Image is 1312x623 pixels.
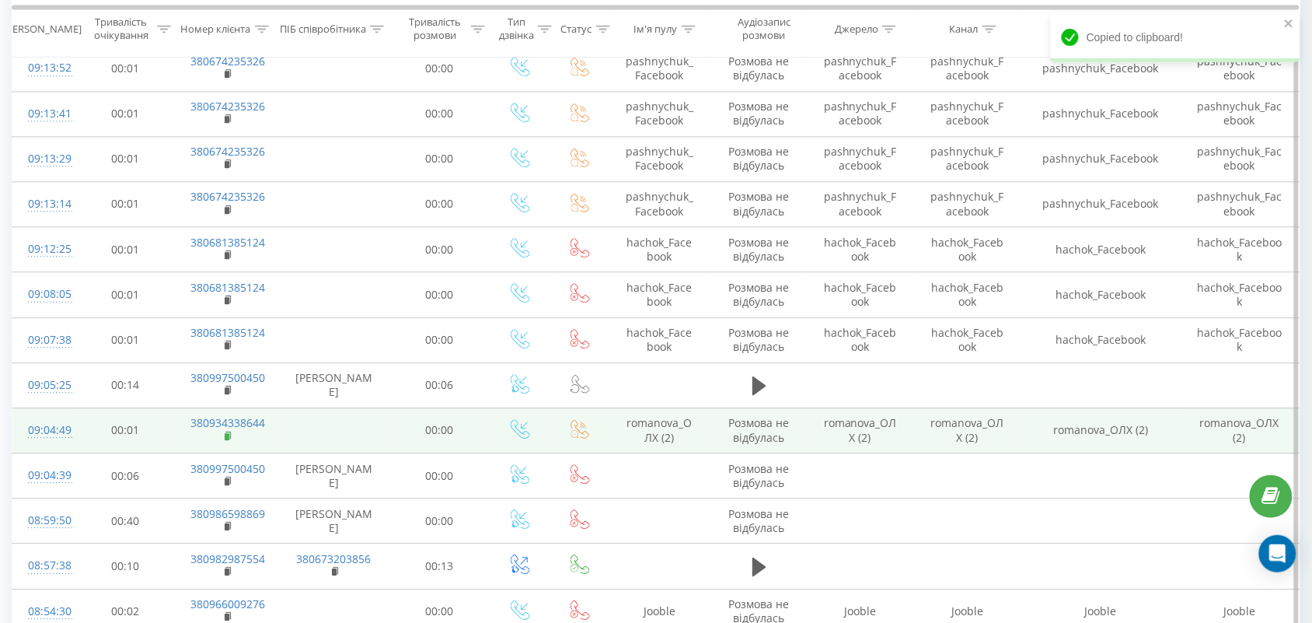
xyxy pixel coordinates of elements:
[807,136,914,181] td: pashnychuk_Facebook
[1181,136,1300,181] td: pashnychuk_Facebook
[1181,272,1300,317] td: hachok_Facebook
[725,16,803,43] div: Аудіозапис розмови
[190,370,265,385] a: 380997500450
[190,506,265,521] a: 380986598869
[499,16,534,43] div: Тип дзвінка
[807,227,914,272] td: hachok_Facebook
[75,91,175,136] td: 00:01
[75,227,175,272] td: 00:01
[1021,136,1181,181] td: pashnychuk_Facebook
[608,91,711,136] td: pashnychuk_Facebook
[914,91,1021,136] td: pashnychuk_Facebook
[28,144,60,174] div: 09:13:29
[914,181,1021,226] td: pashnychuk_Facebook
[807,272,914,317] td: hachok_Facebook
[608,272,711,317] td: hachok_Facebook
[729,461,790,490] span: Розмова не відбулась
[89,16,153,43] div: Тривалість очікування
[729,54,790,82] span: Розмова не відбулась
[75,499,175,544] td: 00:40
[389,91,489,136] td: 00:00
[914,46,1021,91] td: pashnychuk_Facebook
[1181,91,1300,136] td: pashnychuk_Facebook
[389,362,489,408] td: 00:06
[729,144,790,173] span: Розмова не відбулась
[28,370,60,401] div: 09:05:25
[1021,272,1181,317] td: hachok_Facebook
[75,408,175,453] td: 00:01
[608,317,711,362] td: hachok_Facebook
[1259,535,1296,572] div: Open Intercom Messenger
[28,415,60,446] div: 09:04:49
[389,227,489,272] td: 00:00
[1181,181,1300,226] td: pashnychuk_Facebook
[389,136,489,181] td: 00:00
[278,362,389,408] td: [PERSON_NAME]
[914,136,1021,181] td: pashnychuk_Facebook
[389,317,489,362] td: 00:00
[914,227,1021,272] td: hachok_Facebook
[608,136,711,181] td: pashnychuk_Facebook
[28,234,60,264] div: 09:12:25
[28,53,60,83] div: 09:13:52
[28,460,60,491] div: 09:04:39
[1051,12,1300,62] div: Copied to clipboard!
[389,408,489,453] td: 00:00
[28,279,60,310] div: 09:08:05
[28,189,60,219] div: 09:13:14
[389,499,489,544] td: 00:00
[1284,17,1295,32] button: close
[190,54,265,68] a: 380674235326
[729,189,790,218] span: Розмова не відбулась
[729,280,790,309] span: Розмова не відбулась
[28,506,60,536] div: 08:59:50
[190,280,265,295] a: 380681385124
[807,317,914,362] td: hachok_Facebook
[190,597,265,611] a: 380966009276
[75,362,175,408] td: 00:14
[389,46,489,91] td: 00:00
[389,272,489,317] td: 00:00
[75,272,175,317] td: 00:01
[1181,408,1300,453] td: romanova_ОЛХ (2)
[190,99,265,114] a: 380674235326
[278,499,389,544] td: [PERSON_NAME]
[389,453,489,499] td: 00:00
[561,23,592,36] div: Статус
[389,181,489,226] td: 00:00
[190,551,265,566] a: 380982987554
[1021,91,1181,136] td: pashnychuk_Facebook
[608,408,711,453] td: romanova_ОЛХ (2)
[278,453,389,499] td: [PERSON_NAME]
[181,23,251,36] div: Номер клієнта
[190,235,265,250] a: 380681385124
[1021,317,1181,362] td: hachok_Facebook
[28,325,60,355] div: 09:07:38
[190,144,265,159] a: 380674235326
[608,46,711,91] td: pashnychuk_Facebook
[75,453,175,499] td: 00:06
[190,461,265,476] a: 380997500450
[280,23,366,36] div: ПІБ співробітника
[1181,227,1300,272] td: hachok_Facebook
[1021,408,1181,453] td: romanova_ОЛХ (2)
[1181,317,1300,362] td: hachok_Facebook
[190,189,265,204] a: 380674235326
[950,23,979,36] div: Канал
[190,325,265,340] a: 380681385124
[634,23,678,36] div: Ім'я пулу
[729,325,790,354] span: Розмова не відбулась
[729,235,790,264] span: Розмова не відбулась
[608,227,711,272] td: hachok_Facebook
[807,408,914,453] td: romanova_ОЛХ (2)
[403,16,467,43] div: Тривалість розмови
[1021,227,1181,272] td: hachok_Facebook
[75,181,175,226] td: 00:01
[914,272,1021,317] td: hachok_Facebook
[729,506,790,535] span: Розмова не відбулась
[835,23,878,36] div: Джерело
[389,544,489,589] td: 00:13
[28,551,60,581] div: 08:57:38
[608,181,711,226] td: pashnychuk_Facebook
[75,317,175,362] td: 00:01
